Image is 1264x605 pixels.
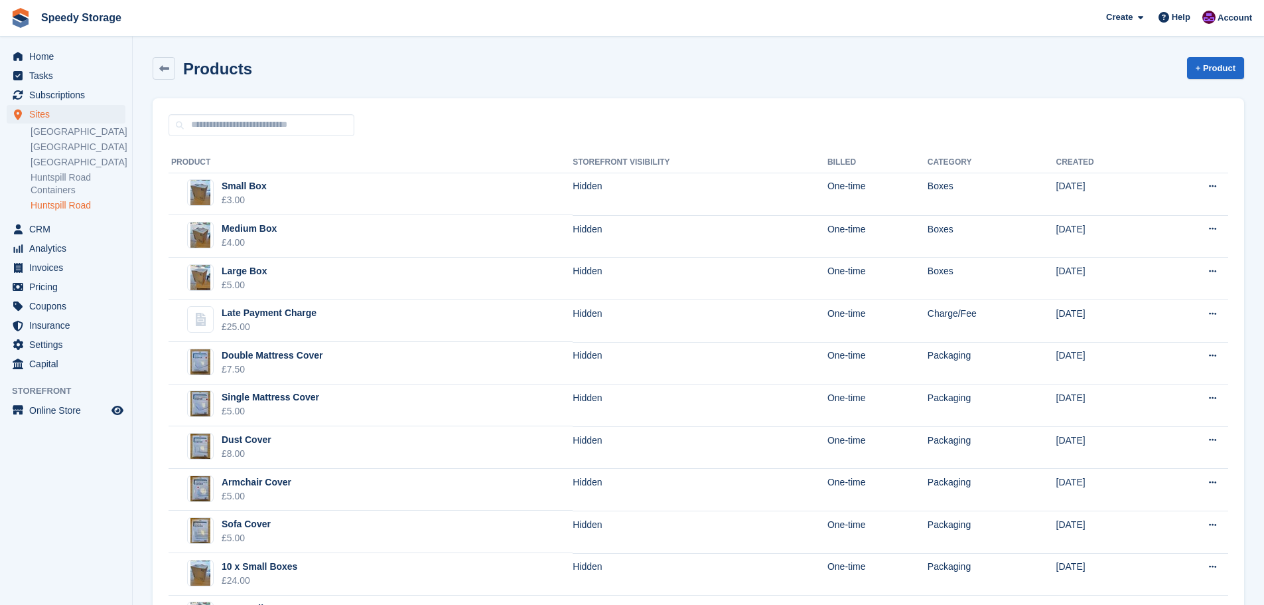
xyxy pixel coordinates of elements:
span: Help [1172,11,1190,24]
div: Armchair Cover [222,475,291,489]
a: menu [7,355,125,373]
span: Pricing [29,278,109,296]
a: Speedy Storage [36,7,127,29]
img: Small%20Box.jpg [190,560,210,586]
div: Sofa Cover [222,517,271,531]
span: Sites [29,105,109,124]
td: One-time [827,173,928,215]
a: [GEOGRAPHIC_DATA] [31,126,125,138]
a: Huntspill Road Containers [31,171,125,197]
div: Double Mattress Cover [222,349,322,363]
td: Hidden [573,300,827,342]
span: Tasks [29,66,109,85]
div: £4.00 [222,236,277,250]
a: menu [7,86,125,104]
span: Home [29,47,109,66]
td: [DATE] [1056,342,1156,385]
td: Boxes [928,258,1056,300]
img: Double%20Mattess%20Cover.jpg [190,349,210,375]
th: Product [169,152,573,173]
th: Billed [827,152,928,173]
td: [DATE] [1056,385,1156,427]
a: menu [7,401,125,420]
td: [DATE] [1056,469,1156,511]
div: £5.00 [222,531,271,545]
h2: Products [183,60,252,78]
a: menu [7,220,125,238]
td: Hidden [573,511,827,553]
div: 10 x Small Boxes [222,560,297,574]
td: One-time [827,300,928,342]
td: One-time [827,385,928,427]
td: [DATE] [1056,426,1156,469]
td: [DATE] [1056,553,1156,596]
span: Settings [29,335,109,354]
th: Created [1056,152,1156,173]
td: Boxes [928,173,1056,215]
div: £25.00 [222,320,316,334]
span: Insurance [29,316,109,335]
a: menu [7,278,125,296]
td: Hidden [573,553,827,596]
td: Boxes [928,215,1056,258]
div: Small Box [222,179,267,193]
span: Invoices [29,258,109,277]
a: menu [7,297,125,315]
a: Huntspill Road [31,199,125,212]
img: Small%20Box.jpg [190,179,210,206]
td: Hidden [573,215,827,258]
img: Dust%20Cover.jpg [190,433,210,460]
div: £8.00 [222,447,271,461]
td: Charge/Fee [928,300,1056,342]
span: Storefront [12,385,132,398]
div: £5.00 [222,489,291,503]
span: Analytics [29,239,109,258]
a: menu [7,258,125,277]
div: £7.50 [222,363,322,377]
td: Packaging [928,511,1056,553]
td: One-time [827,553,928,596]
img: Large%20Box.jpg [190,264,210,291]
img: blank-charge_fee-icon-6e2c4504fe04cf8c956b360493701ebf00ac80c1fd2dd5abd7772788ec4ae53a.svg [196,313,206,326]
td: Packaging [928,385,1056,427]
div: Dust Cover [222,433,271,447]
img: Single%20Matress%20Cover.jpg [190,390,210,417]
div: Medium Box [222,222,277,236]
td: [DATE] [1056,511,1156,553]
span: Capital [29,355,109,373]
td: Hidden [573,173,827,215]
td: Hidden [573,426,827,469]
td: Hidden [573,469,827,511]
a: menu [7,316,125,335]
th: Storefront visibility [573,152,827,173]
td: Packaging [928,469,1056,511]
td: Hidden [573,342,827,385]
td: One-time [827,215,928,258]
td: One-time [827,426,928,469]
img: Medium%20Box.jpg [190,222,210,248]
span: Coupons [29,297,109,315]
img: Dan Jackson [1202,11,1216,24]
td: One-time [827,469,928,511]
a: menu [7,47,125,66]
div: £5.00 [222,278,267,292]
a: menu [7,239,125,258]
div: £5.00 [222,404,319,418]
a: menu [7,66,125,85]
td: Packaging [928,426,1056,469]
td: [DATE] [1056,173,1156,215]
a: [GEOGRAPHIC_DATA] [31,141,125,153]
span: Subscriptions [29,86,109,104]
a: + Product [1187,57,1244,79]
td: Hidden [573,385,827,427]
td: One-time [827,258,928,300]
img: Armchair%20Cover.jpg [190,475,210,502]
td: [DATE] [1056,215,1156,258]
span: Account [1218,11,1252,25]
a: menu [7,335,125,354]
td: One-time [827,342,928,385]
span: Create [1106,11,1133,24]
div: £3.00 [222,193,267,207]
th: Category [928,152,1056,173]
td: One-time [827,511,928,553]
